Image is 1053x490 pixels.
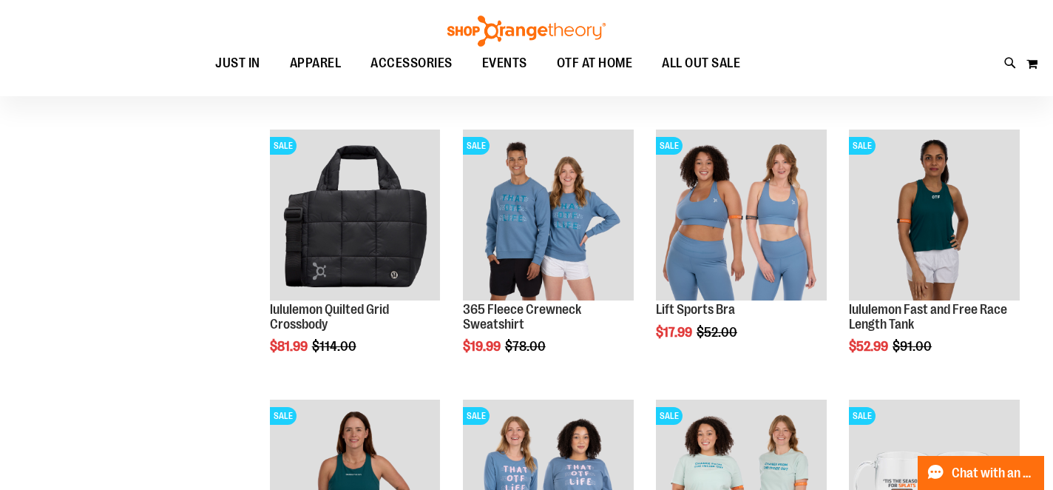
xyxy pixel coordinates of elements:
[849,407,876,425] span: SALE
[270,407,297,425] span: SALE
[662,47,740,80] span: ALL OUT SALE
[270,137,297,155] span: SALE
[463,407,490,425] span: SALE
[270,130,441,301] img: lululemon Quilted Grid Crossbody
[656,130,827,301] img: Main of 2024 Covention Lift Sports Bra
[849,130,1020,301] img: Main view of 2024 August lululemon Fast and Free Race Length Tank
[456,122,641,392] div: product
[505,339,548,354] span: $78.00
[370,47,453,80] span: ACCESSORIES
[270,339,310,354] span: $81.99
[849,130,1020,303] a: Main view of 2024 August lululemon Fast and Free Race Length TankSALE
[656,302,735,317] a: Lift Sports Bra
[445,16,608,47] img: Shop Orangetheory
[463,130,634,303] a: 365 Fleece Crewneck SweatshirtSALE
[463,130,634,301] img: 365 Fleece Crewneck Sweatshirt
[849,137,876,155] span: SALE
[893,339,934,354] span: $91.00
[952,466,1035,480] span: Chat with an Expert
[557,47,633,80] span: OTF AT HOME
[649,122,834,377] div: product
[215,47,260,80] span: JUST IN
[842,122,1027,392] div: product
[697,325,739,340] span: $52.00
[849,339,890,354] span: $52.99
[270,130,441,303] a: lululemon Quilted Grid CrossbodySALE
[463,302,581,332] a: 365 Fleece Crewneck Sweatshirt
[463,339,503,354] span: $19.99
[463,137,490,155] span: SALE
[656,325,694,340] span: $17.99
[263,122,448,392] div: product
[270,302,389,332] a: lululemon Quilted Grid Crossbody
[656,407,683,425] span: SALE
[290,47,342,80] span: APPAREL
[482,47,527,80] span: EVENTS
[656,137,683,155] span: SALE
[849,302,1007,332] a: lululemon Fast and Free Race Length Tank
[918,456,1045,490] button: Chat with an Expert
[656,130,827,303] a: Main of 2024 Covention Lift Sports BraSALE
[312,339,359,354] span: $114.00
